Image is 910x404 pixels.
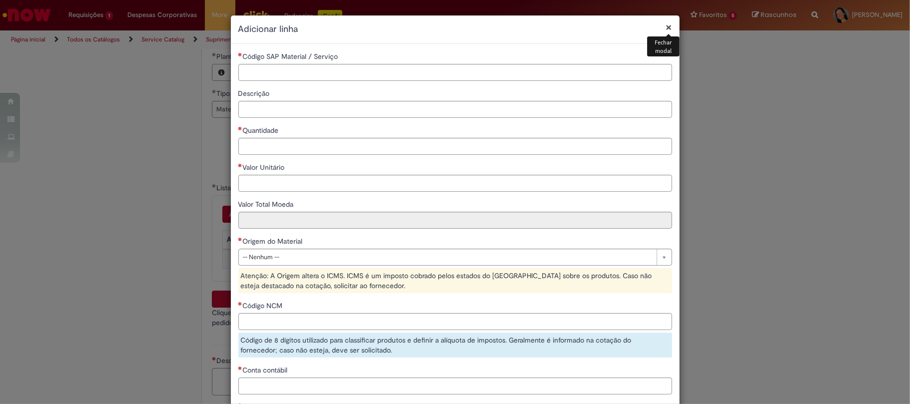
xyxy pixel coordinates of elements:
[243,52,340,61] span: Código SAP Material / Serviço
[238,163,243,167] span: Necessários
[238,64,672,81] input: Código SAP Material / Serviço
[238,378,672,395] input: Conta contábil
[238,126,243,130] span: Necessários
[238,313,672,330] input: Código NCM
[243,163,287,172] span: Valor Unitário
[238,200,296,209] span: Somente leitura - Valor Total Moeda
[238,89,272,98] span: Descrição
[238,366,243,370] span: Necessários
[238,138,672,155] input: Quantidade
[243,301,285,310] span: Código NCM
[238,23,672,36] h2: Adicionar linha
[666,22,672,32] button: Fechar modal
[243,366,290,375] span: Conta contábil
[238,52,243,56] span: Necessários
[243,249,652,265] span: -- Nenhum --
[243,237,305,246] span: Origem do Material
[238,175,672,192] input: Valor Unitário
[238,237,243,241] span: Necessários
[238,333,672,358] div: Código de 8 dígitos utilizado para classificar produtos e definir a alíquota de impostos. Geralme...
[238,268,672,293] div: Atenção: A Origem altera o ICMS. ICMS é um imposto cobrado pelos estados do [GEOGRAPHIC_DATA] sob...
[238,212,672,229] input: Valor Total Moeda
[238,302,243,306] span: Necessários
[243,126,281,135] span: Quantidade
[647,36,679,56] div: Fechar modal
[238,101,672,118] input: Descrição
